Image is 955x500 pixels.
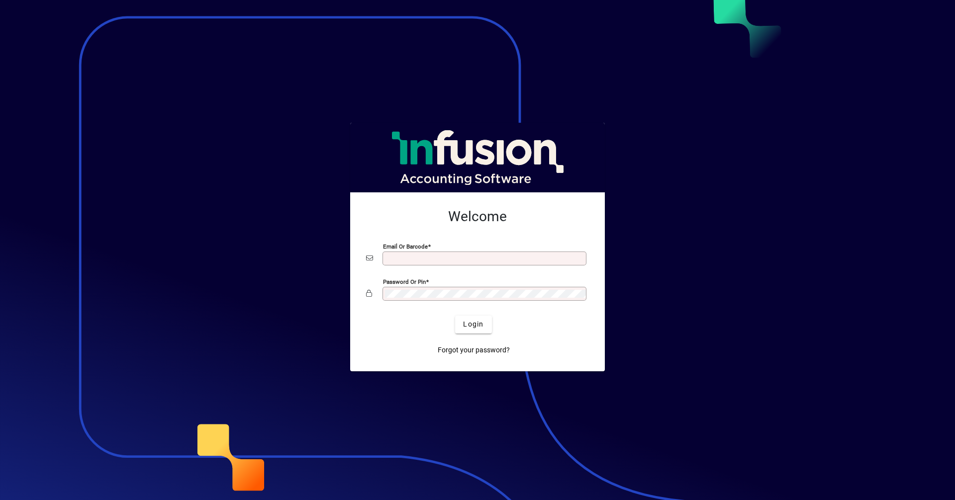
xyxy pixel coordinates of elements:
[366,208,589,225] h2: Welcome
[463,319,483,330] span: Login
[383,243,428,250] mat-label: Email or Barcode
[383,278,426,285] mat-label: Password or Pin
[434,341,514,359] a: Forgot your password?
[438,345,510,355] span: Forgot your password?
[455,316,491,333] button: Login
